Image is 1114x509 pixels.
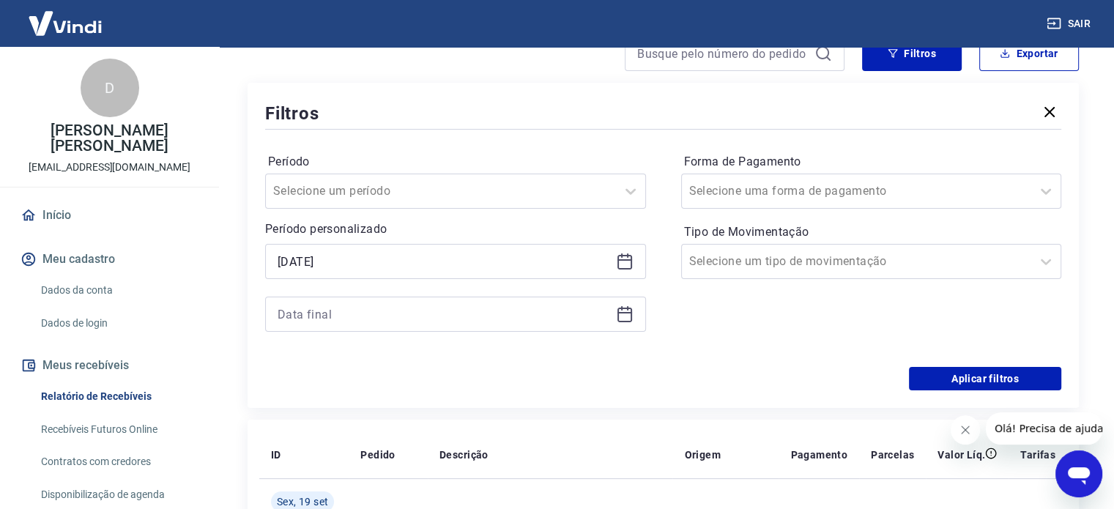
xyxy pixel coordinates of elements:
a: Recebíveis Futuros Online [35,415,201,445]
button: Exportar [979,36,1079,71]
span: Olá! Precisa de ajuda? [9,10,123,22]
a: Contratos com credores [35,447,201,477]
label: Tipo de Movimentação [684,223,1059,241]
p: Período personalizado [265,220,646,238]
input: Data inicial [278,250,610,272]
h5: Filtros [265,102,319,125]
button: Meu cadastro [18,243,201,275]
button: Filtros [862,36,962,71]
a: Dados de login [35,308,201,338]
a: Relatório de Recebíveis [35,382,201,412]
p: Origem [684,447,720,462]
label: Forma de Pagamento [684,153,1059,171]
p: Valor Líq. [937,447,985,462]
label: Período [268,153,643,171]
p: Pedido [360,447,395,462]
p: Parcelas [871,447,914,462]
button: Meus recebíveis [18,349,201,382]
span: Sex, 19 set [277,494,328,509]
div: D [81,59,139,117]
p: [PERSON_NAME] [PERSON_NAME] [12,123,207,154]
a: Dados da conta [35,275,201,305]
button: Aplicar filtros [909,367,1061,390]
p: ID [271,447,281,462]
a: Início [18,199,201,231]
input: Busque pelo número do pedido [637,42,809,64]
button: Sair [1044,10,1096,37]
p: Tarifas [1020,447,1055,462]
iframe: Fechar mensagem [951,415,980,445]
p: Pagamento [790,447,847,462]
p: Descrição [439,447,489,462]
iframe: Botão para abrir a janela de mensagens [1055,450,1102,497]
input: Data final [278,303,610,325]
iframe: Mensagem da empresa [986,412,1102,445]
img: Vindi [18,1,113,45]
p: [EMAIL_ADDRESS][DOMAIN_NAME] [29,160,190,175]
